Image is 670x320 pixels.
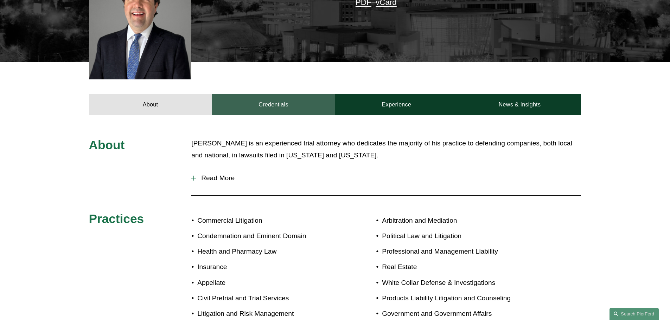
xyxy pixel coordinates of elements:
p: Real Estate [382,261,540,273]
a: Experience [335,94,458,115]
button: Read More [191,169,581,187]
p: Health and Pharmacy Law [197,246,335,258]
a: Credentials [212,94,335,115]
p: Products Liability Litigation and Counseling [382,292,540,305]
span: Read More [196,174,581,182]
a: News & Insights [458,94,581,115]
p: White Collar Defense & Investigations [382,277,540,289]
a: Search this site [610,308,659,320]
p: Professional and Management Liability [382,246,540,258]
p: Commercial Litigation [197,215,335,227]
span: About [89,138,125,152]
a: About [89,94,212,115]
p: Appellate [197,277,335,289]
p: Litigation and Risk Management [197,308,335,320]
span: Practices [89,212,144,226]
p: Arbitration and Mediation [382,215,540,227]
p: Condemnation and Eminent Domain [197,230,335,242]
p: Civil Pretrial and Trial Services [197,292,335,305]
p: [PERSON_NAME] is an experienced trial attorney who dedicates the majority of his practice to defe... [191,137,581,162]
p: Political Law and Litigation [382,230,540,242]
p: Government and Government Affairs [382,308,540,320]
p: Insurance [197,261,335,273]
